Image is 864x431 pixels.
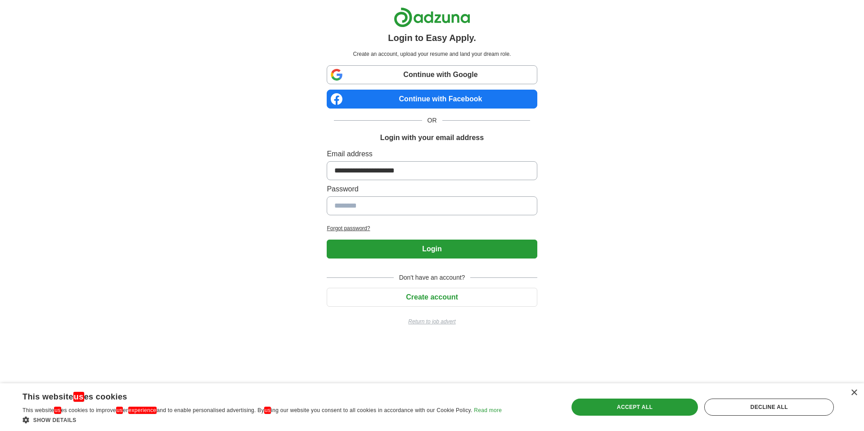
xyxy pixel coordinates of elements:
[327,65,537,84] a: Continue with Google
[328,50,535,58] p: Create an account, upload your resume and land your dream role.
[22,415,502,424] div: Show details
[422,116,442,125] span: OR
[128,407,157,414] em: experience
[33,417,76,423] span: Show details
[54,407,61,414] em: us
[474,407,502,413] a: Read more, opens a new window
[327,224,537,232] a: Forgot password?
[394,273,471,282] span: Don't have an account?
[388,31,476,45] h1: Login to Easy Apply.
[22,389,479,402] div: This website es cookies
[327,184,537,195] label: Password
[327,318,537,326] a: Return to job advert
[327,288,537,307] button: Create account
[571,399,698,416] div: Accept all
[73,392,84,402] em: us
[327,149,537,159] label: Email address
[264,407,271,414] em: us
[327,90,537,109] a: Continue with Facebook
[116,407,123,414] em: us
[22,407,472,414] span: This website es cookies to improve er and to enable personalised advertising. By ing our website ...
[704,399,834,416] div: Decline all
[394,7,470,27] img: Adzuna logo
[850,390,857,396] div: Close
[327,240,537,259] button: Login
[380,132,484,143] h1: Login with your email address
[327,293,537,301] a: Create account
